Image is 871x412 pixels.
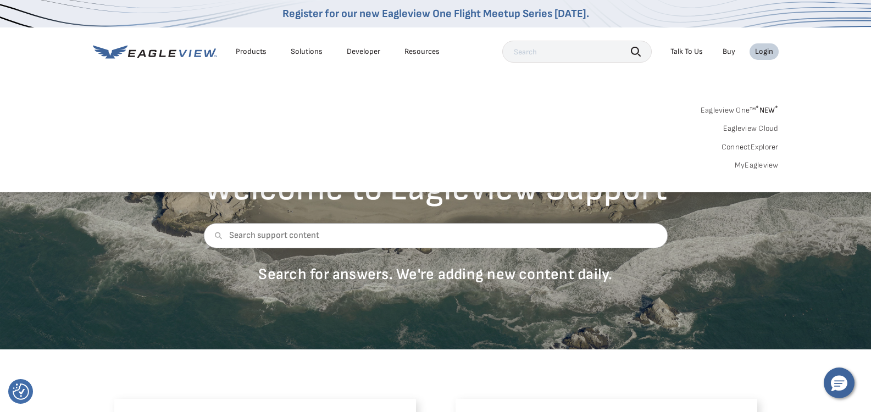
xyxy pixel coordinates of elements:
span: NEW [756,105,778,115]
div: Resources [404,47,440,57]
a: Register for our new Eagleview One Flight Meetup Series [DATE]. [282,7,589,20]
div: Solutions [291,47,323,57]
a: MyEagleview [735,160,779,170]
button: Consent Preferences [13,383,29,400]
p: Search for answers. We're adding new content daily. [203,265,668,284]
a: Developer [347,47,380,57]
div: Talk To Us [670,47,703,57]
button: Hello, have a question? Let’s chat. [824,368,855,398]
input: Search support content [203,223,668,248]
a: Eagleview Cloud [723,124,779,133]
div: Products [236,47,267,57]
h2: Welcome to Eagleview Support [203,171,668,207]
a: Eagleview One™*NEW* [701,102,779,115]
a: Buy [723,47,735,57]
div: Login [755,47,773,57]
input: Search [502,41,652,63]
a: ConnectExplorer [722,142,779,152]
img: Revisit consent button [13,383,29,400]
